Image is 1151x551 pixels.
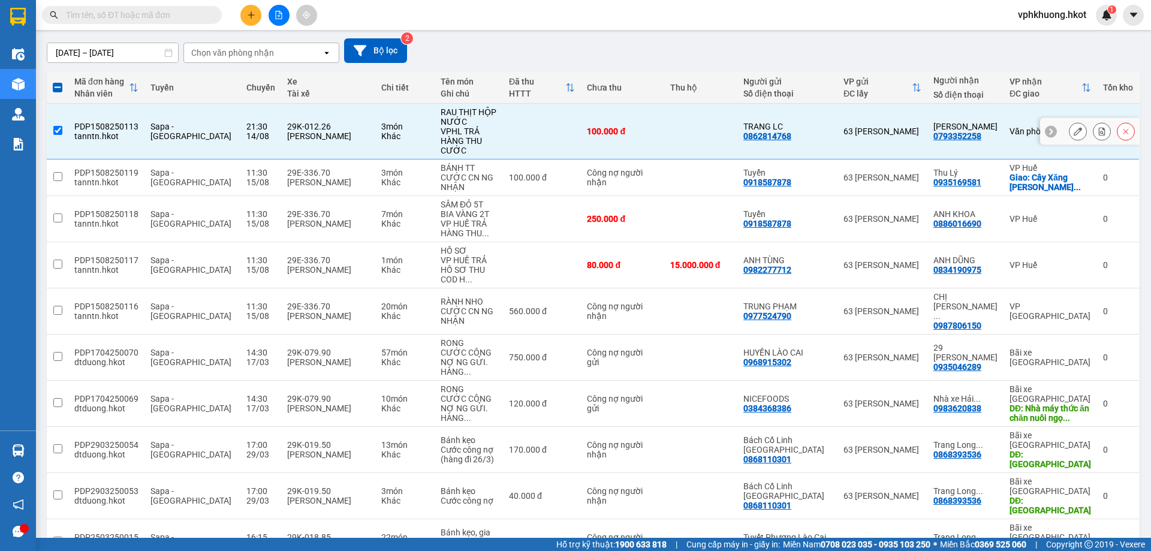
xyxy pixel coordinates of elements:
div: tanntn.hkot [74,131,138,141]
div: CƯỚC CN NG NHẬN [441,173,497,192]
div: 3 món [381,486,429,496]
div: 11:30 [246,209,275,219]
span: ... [974,394,981,404]
div: 0 [1103,306,1133,316]
div: 29K-079.90 [287,348,369,357]
div: BÁNH TT [441,163,497,173]
div: 15/08 [246,177,275,187]
span: Miền Bắc [940,538,1026,551]
div: 0982277712 [743,265,791,275]
div: 16:15 [246,532,275,542]
div: 260.000 đ [509,537,575,547]
div: 11:30 [246,168,275,177]
div: Công nợ người nhận [587,168,647,187]
div: Trang Long Biên (Bách Cổ Linh) [933,440,998,450]
div: 0918587878 [743,177,791,187]
span: Sapa - [GEOGRAPHIC_DATA] [150,209,231,228]
div: Công nợ người nhận [587,440,647,459]
div: 11:30 [246,302,275,311]
div: Thu Lý [933,168,998,177]
div: [PERSON_NAME] [287,450,369,459]
img: warehouse-icon [12,48,25,61]
div: 14/08 [246,131,275,141]
span: search [50,11,58,19]
div: 29E-336.70 [287,255,369,265]
div: 0 [1103,399,1133,408]
span: ... [933,311,941,321]
div: [PERSON_NAME] [287,177,369,187]
div: [PERSON_NAME] [287,404,369,413]
div: Bãi xe [GEOGRAPHIC_DATA] [1010,523,1091,542]
div: 29K-012.26 [287,122,369,131]
div: 0 [1103,173,1133,182]
div: VPHL TRẢ HÀNG THU CƯỚC [441,127,497,155]
div: RONG [441,338,497,348]
div: 0868110301 [743,454,791,464]
div: CƯỚC CÔNG NỢ NG GỬI. HÀNG ĐI 22/3/2025 [441,348,497,377]
div: VP gửi [843,77,912,86]
div: HTTT [509,89,565,98]
span: ... [465,275,472,284]
th: Toggle SortBy [68,72,144,104]
div: 29E-336.70 [287,302,369,311]
span: notification [13,499,24,510]
div: 63 [PERSON_NAME] [843,537,921,547]
div: Chi tiết [381,83,429,92]
div: Mã đơn hàng [74,77,129,86]
img: icon-new-feature [1101,10,1112,20]
input: Select a date range. [47,43,178,62]
div: [PERSON_NAME] [287,357,369,367]
div: 0987806150 [933,321,981,330]
div: tanntn.hkot [74,177,138,187]
div: 29K-018.85 [287,532,369,542]
div: [PERSON_NAME] [287,219,369,228]
span: Sapa - [GEOGRAPHIC_DATA] [150,394,231,413]
span: ... [1074,182,1081,192]
div: Khác [381,450,429,459]
div: PDP2503250015 [74,532,138,542]
div: 11:30 [246,255,275,265]
div: 29E-336.70 [287,168,369,177]
div: Khác [381,177,429,187]
span: Hỗ trợ kỹ thuật: [556,538,667,551]
div: 0 [1103,353,1133,362]
div: ANH KHOA [933,209,998,219]
div: VP Huế [1010,163,1091,173]
div: RONG [441,384,497,394]
div: 0868393536 [933,496,981,505]
span: vphkhuong.hkot [1008,7,1096,22]
div: PDP1508250117 [74,255,138,265]
div: 0868393536 [933,450,981,459]
div: 0 [1103,260,1133,270]
div: Số điện thoại [743,89,831,98]
img: logo-vxr [10,8,26,26]
span: Sapa - [GEOGRAPHIC_DATA] [150,168,231,187]
div: Chuyến [246,83,275,92]
div: Người nhận [933,76,998,85]
div: Chưa thu [587,83,658,92]
div: Khác [381,404,429,413]
div: PDP1704250070 [74,348,138,357]
span: Miền Nam [783,538,930,551]
div: 17/03 [246,404,275,413]
div: 40.000 đ [509,491,575,501]
div: 15/08 [246,311,275,321]
button: file-add [269,5,290,26]
span: Sapa - [GEOGRAPHIC_DATA] [150,440,231,459]
div: 0868110301 [743,501,791,510]
div: 15/08 [246,265,275,275]
div: 0 [1103,445,1133,454]
span: plus [247,11,255,19]
div: tanntn.hkot [74,265,138,275]
div: HỒ SƠ [441,246,497,255]
div: Bánh kẹo, gia vị [441,528,497,547]
span: file-add [275,11,283,19]
div: 0935169581 [933,177,981,187]
span: Sapa - [GEOGRAPHIC_DATA] [150,486,231,505]
span: ... [464,413,471,423]
div: 63 [PERSON_NAME] [843,491,921,501]
div: Khác [381,265,429,275]
span: ⚪️ [933,542,937,547]
div: 14:30 [246,348,275,357]
div: NICEFOODS [743,394,831,404]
